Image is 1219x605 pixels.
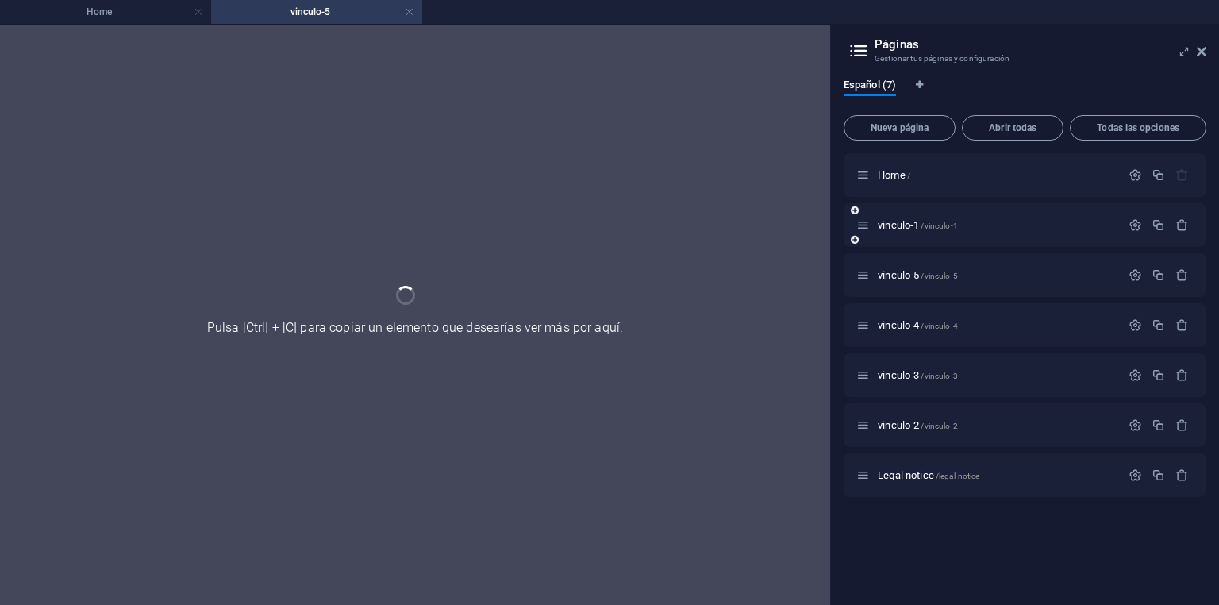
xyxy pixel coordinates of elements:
[1152,168,1165,182] div: Duplicar
[907,171,910,180] span: /
[1152,318,1165,332] div: Duplicar
[1129,468,1142,482] div: Configuración
[1152,368,1165,382] div: Duplicar
[1077,123,1199,133] span: Todas las opciones
[1152,418,1165,432] div: Duplicar
[921,322,957,330] span: /vinculo-4
[921,422,957,430] span: /vinculo-2
[1129,218,1142,232] div: Configuración
[878,419,958,431] span: Haz clic para abrir la página
[936,472,980,480] span: /legal-notice
[1152,468,1165,482] div: Duplicar
[1152,268,1165,282] div: Duplicar
[1175,168,1189,182] div: La página principal no puede eliminarse
[878,469,979,481] span: Haz clic para abrir la página
[921,272,957,280] span: /vinculo-5
[873,220,1121,230] div: vinculo-1/vinculo-1
[873,170,1121,180] div: Home/
[962,115,1063,141] button: Abrir todas
[878,169,910,181] span: Haz clic para abrir la página
[873,470,1121,480] div: Legal notice/legal-notice
[1175,268,1189,282] div: Eliminar
[1129,168,1142,182] div: Configuración
[875,52,1175,66] h3: Gestionar tus páginas y configuración
[1129,268,1142,282] div: Configuración
[921,372,957,380] span: /vinculo-3
[921,222,957,230] span: /vinculo-1
[878,369,958,381] span: Haz clic para abrir la página
[1175,218,1189,232] div: Eliminar
[873,420,1121,430] div: vinculo-2/vinculo-2
[1175,318,1189,332] div: Eliminar
[851,123,948,133] span: Nueva página
[873,270,1121,280] div: vinculo-5/vinculo-5
[878,319,958,331] span: Haz clic para abrir la página
[1175,368,1189,382] div: Eliminar
[1152,218,1165,232] div: Duplicar
[1129,418,1142,432] div: Configuración
[1129,368,1142,382] div: Configuración
[873,370,1121,380] div: vinculo-3/vinculo-3
[844,115,956,141] button: Nueva página
[969,123,1056,133] span: Abrir todas
[873,320,1121,330] div: vinculo-4/vinculo-4
[875,37,1206,52] h2: Páginas
[878,219,958,231] span: Haz clic para abrir la página
[211,3,422,21] h4: vinculo-5
[844,79,1206,109] div: Pestañas de idiomas
[1175,468,1189,482] div: Eliminar
[878,269,958,281] span: Haz clic para abrir la página
[1129,318,1142,332] div: Configuración
[844,75,896,98] span: Español (7)
[1175,418,1189,432] div: Eliminar
[1070,115,1206,141] button: Todas las opciones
